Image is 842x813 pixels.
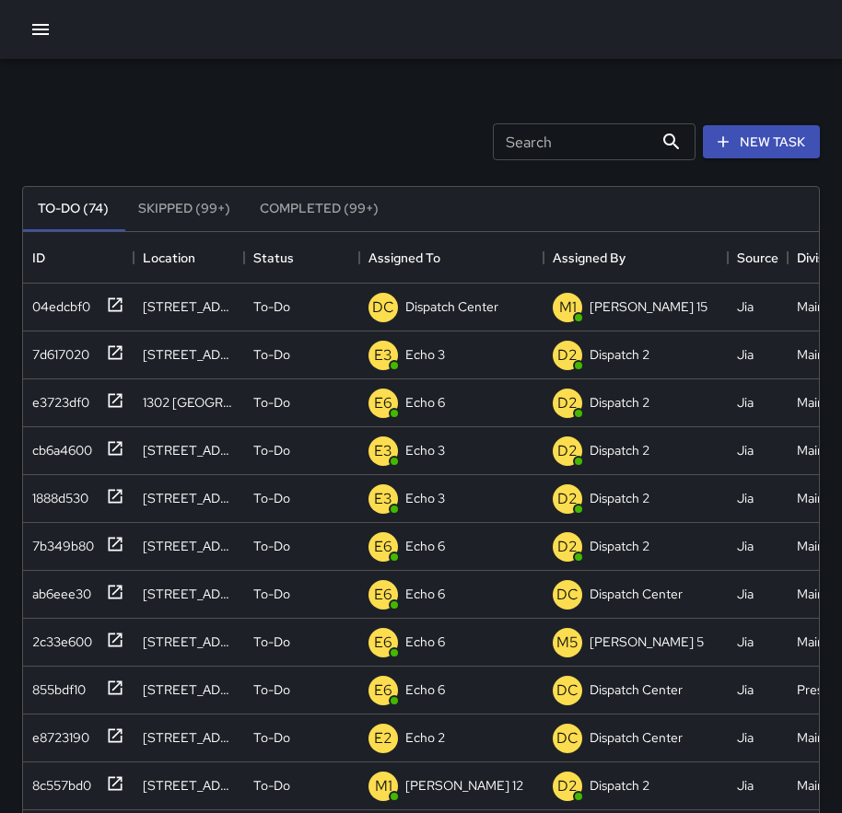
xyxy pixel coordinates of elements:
[374,440,392,462] p: E3
[405,680,445,699] p: Echo 6
[590,680,683,699] p: Dispatch Center
[253,728,290,747] p: To-Do
[143,489,235,507] div: 755 Franklin Street
[590,441,649,459] p: Dispatch 2
[737,297,754,316] div: Jia
[590,393,649,412] p: Dispatch 2
[134,232,244,284] div: Location
[557,392,578,414] p: D2
[253,776,290,795] p: To-Do
[25,721,89,747] div: e8723190
[25,386,89,412] div: e3723df0
[405,537,445,555] p: Echo 6
[25,529,94,555] div: 7b349b80
[590,728,683,747] p: Dispatch Center
[559,296,577,319] p: M1
[405,728,445,747] p: Echo 2
[405,776,523,795] p: [PERSON_NAME] 12
[143,345,235,364] div: 2350 Harrison Street
[737,441,754,459] div: Jia
[737,232,778,284] div: Source
[405,297,498,316] p: Dispatch Center
[143,585,235,603] div: 521 16th Street
[590,633,704,651] p: [PERSON_NAME] 5
[590,297,708,316] p: [PERSON_NAME] 15
[372,296,394,319] p: DC
[737,345,754,364] div: Jia
[703,125,820,159] button: New Task
[556,727,579,749] p: DC
[143,728,235,747] div: 2359 Waverly Street
[737,537,754,555] div: Jia
[737,728,754,747] div: Jia
[25,673,86,699] div: 855bdf10
[143,297,235,316] div: 337 15th Street
[590,585,683,603] p: Dispatch Center
[544,232,728,284] div: Assigned By
[557,536,578,558] p: D2
[253,489,290,507] p: To-Do
[737,633,754,651] div: Jia
[244,232,359,284] div: Status
[737,776,754,795] div: Jia
[556,632,579,654] p: M5
[143,633,235,651] div: 287 17th Street
[557,344,578,366] p: D2
[253,680,290,699] p: To-Do
[25,434,92,459] div: cb6a4600
[553,232,626,284] div: Assigned By
[23,187,123,231] button: To-Do (74)
[374,488,392,510] p: E3
[123,187,245,231] button: Skipped (99+)
[374,632,392,654] p: E6
[590,776,649,795] p: Dispatch 2
[405,633,445,651] p: Echo 6
[590,537,649,555] p: Dispatch 2
[25,482,88,507] div: 1888d530
[374,536,392,558] p: E6
[23,232,134,284] div: ID
[25,769,91,795] div: 8c557bd0
[253,297,290,316] p: To-Do
[590,345,649,364] p: Dispatch 2
[253,633,290,651] p: To-Do
[374,727,392,749] p: E2
[143,441,235,459] div: 824 Franklin Street
[405,489,445,507] p: Echo 3
[25,338,89,364] div: 7d617020
[25,290,90,316] div: 04edcbf0
[143,232,195,284] div: Location
[374,344,392,366] p: E3
[405,345,445,364] p: Echo 3
[556,679,579,702] p: DC
[405,441,445,459] p: Echo 3
[557,488,578,510] p: D2
[143,537,235,555] div: 655 12th Street
[374,584,392,606] p: E6
[368,232,440,284] div: Assigned To
[405,393,445,412] p: Echo 6
[143,680,235,699] div: 2311 Harrison Street
[374,392,392,414] p: E6
[737,393,754,412] div: Jia
[253,345,290,364] p: To-Do
[143,393,235,412] div: 1302 Broadway
[359,232,544,284] div: Assigned To
[405,585,445,603] p: Echo 6
[245,187,393,231] button: Completed (99+)
[728,232,788,284] div: Source
[557,440,578,462] p: D2
[556,584,579,606] p: DC
[253,537,290,555] p: To-Do
[25,577,91,603] div: ab6eee30
[374,679,392,702] p: E6
[375,775,392,797] p: M1
[253,393,290,412] p: To-Do
[253,232,294,284] div: Status
[737,680,754,699] div: Jia
[253,441,290,459] p: To-Do
[25,625,92,651] div: 2c33e600
[32,232,45,284] div: ID
[590,489,649,507] p: Dispatch 2
[737,585,754,603] div: Jia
